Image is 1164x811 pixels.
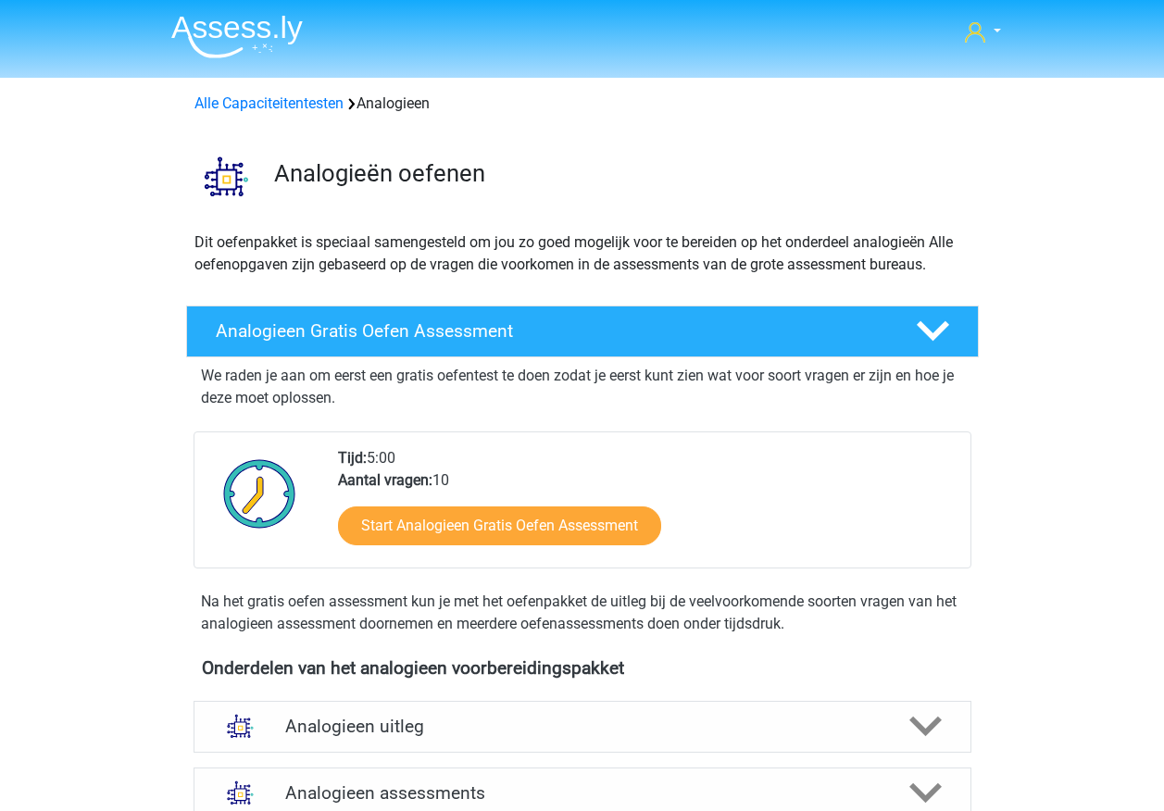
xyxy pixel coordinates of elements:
[194,591,971,635] div: Na het gratis oefen assessment kun je met het oefenpakket de uitleg bij de veelvoorkomende soorte...
[194,94,344,112] a: Alle Capaciteitentesten
[187,93,978,115] div: Analogieen
[202,657,963,679] h4: Onderdelen van het analogieen voorbereidingspakket
[285,782,880,804] h4: Analogieen assessments
[186,701,979,753] a: uitleg Analogieen uitleg
[187,137,266,216] img: analogieen
[338,449,367,467] b: Tijd:
[171,15,303,58] img: Assessly
[194,231,970,276] p: Dit oefenpakket is speciaal samengesteld om jou zo goed mogelijk voor te bereiden op het onderdee...
[213,447,307,540] img: Klok
[338,506,661,545] a: Start Analogieen Gratis Oefen Assessment
[324,447,970,568] div: 5:00 10
[217,703,264,750] img: analogieen uitleg
[179,306,986,357] a: Analogieen Gratis Oefen Assessment
[285,716,880,737] h4: Analogieen uitleg
[201,365,964,409] p: We raden je aan om eerst een gratis oefentest te doen zodat je eerst kunt zien wat voor soort vra...
[274,159,964,188] h3: Analogieën oefenen
[338,471,432,489] b: Aantal vragen:
[216,320,886,342] h4: Analogieen Gratis Oefen Assessment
